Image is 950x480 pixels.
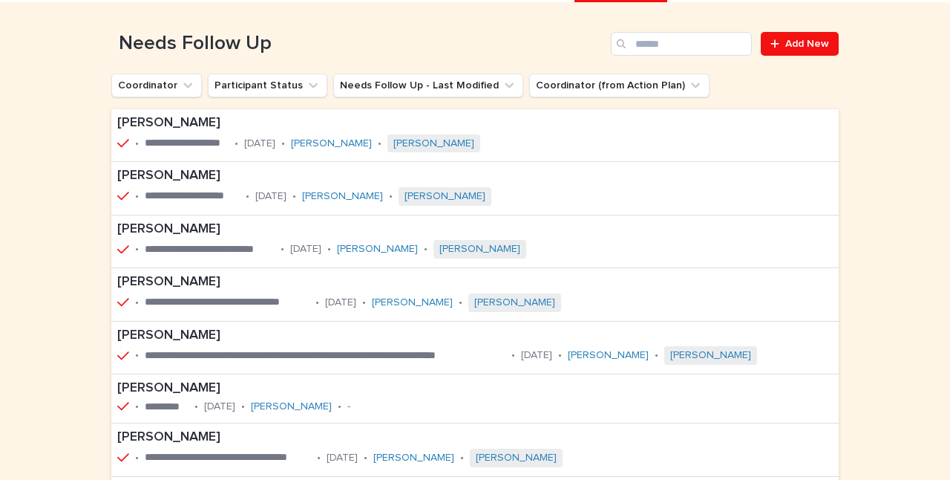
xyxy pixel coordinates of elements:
a: [PERSON_NAME] [251,400,332,413]
button: Coordinator (from Action Plan) [529,74,710,97]
p: • [235,137,238,150]
p: [DATE] [244,137,275,150]
p: • [378,137,381,150]
p: [PERSON_NAME] [117,221,632,238]
h1: Needs Follow Up [111,32,605,56]
a: [PERSON_NAME] [302,190,383,203]
button: Coordinator [111,74,202,97]
p: • [246,190,249,203]
p: [PERSON_NAME] [117,168,597,184]
p: • [315,296,319,309]
p: • [459,296,462,309]
p: [PERSON_NAME] [117,274,667,291]
p: [DATE] [327,452,358,464]
a: [PERSON_NAME] [291,137,372,150]
p: [PERSON_NAME] [117,328,833,344]
p: • [424,243,427,256]
p: • [135,452,139,464]
a: [PERSON_NAME] [372,296,453,309]
p: [PERSON_NAME] [117,380,453,397]
p: • [558,349,562,362]
a: [PERSON_NAME] [337,243,418,256]
a: [PERSON_NAME] [476,452,557,464]
p: • [338,400,341,413]
p: • [194,400,198,413]
p: • [135,400,139,413]
p: • [460,452,464,464]
a: [PERSON_NAME] [568,349,649,362]
a: [PERSON_NAME]•**** ****•[DATE]•[PERSON_NAME] •- [111,374,839,424]
p: [DATE] [255,190,286,203]
p: • [317,452,321,464]
p: • [655,349,658,362]
span: Add New [785,39,829,49]
a: [PERSON_NAME] [439,243,520,256]
p: • [135,137,139,150]
p: • [135,190,139,203]
p: • [135,243,139,256]
p: [DATE] [521,349,552,362]
p: [DATE] [290,243,321,256]
p: [DATE] [325,296,356,309]
p: • [241,400,245,413]
p: • [135,296,139,309]
p: • [135,349,139,362]
p: [DATE] [204,400,235,413]
a: [PERSON_NAME] [393,137,474,150]
p: - [347,400,350,413]
a: [PERSON_NAME] [670,349,751,362]
p: • [511,349,515,362]
p: • [364,452,367,464]
p: • [362,296,366,309]
button: Participant Status [208,74,327,97]
a: [PERSON_NAME] [373,452,454,464]
p: • [327,243,331,256]
p: • [281,243,284,256]
p: [PERSON_NAME] [117,429,669,446]
button: Needs Follow Up - Last Modified [333,74,523,97]
input: Search [611,32,752,56]
a: [PERSON_NAME] [404,190,485,203]
a: [PERSON_NAME] [474,296,555,309]
p: • [389,190,393,203]
p: • [292,190,296,203]
p: [PERSON_NAME] [117,115,586,132]
a: Add New [761,32,839,56]
p: • [281,137,285,150]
